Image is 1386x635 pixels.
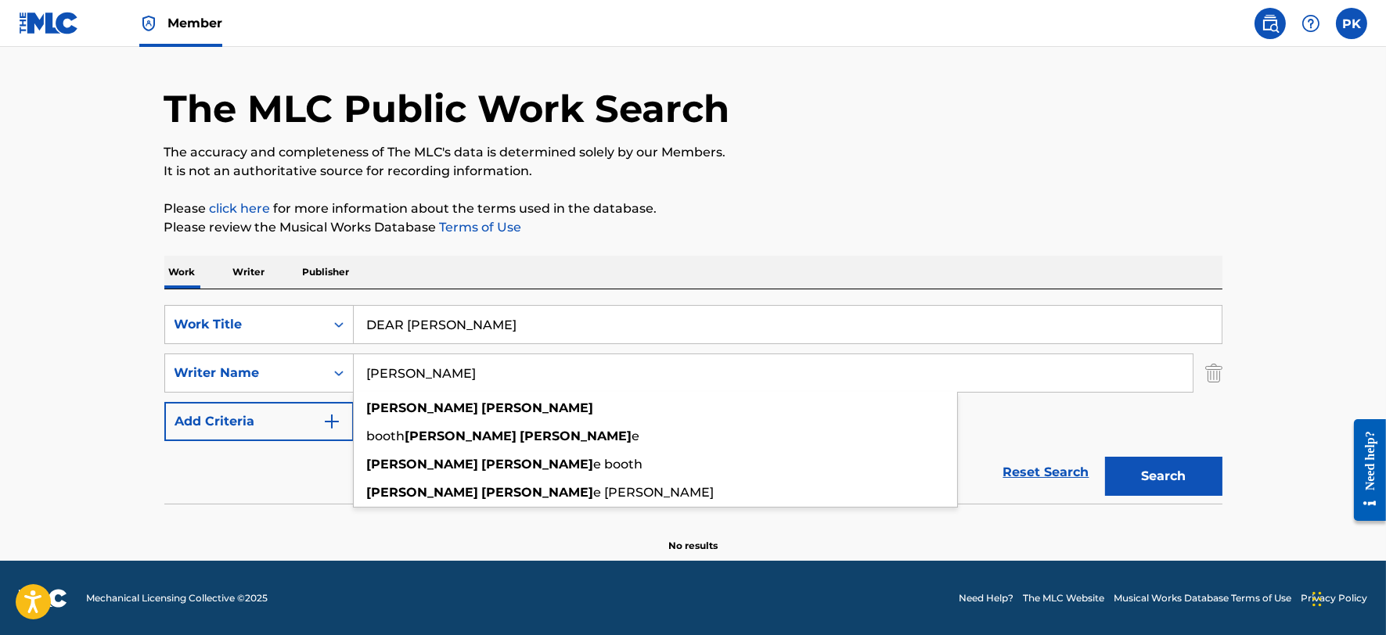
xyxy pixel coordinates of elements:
[167,14,222,32] span: Member
[1261,14,1280,33] img: search
[668,520,718,553] p: No results
[367,400,479,415] strong: [PERSON_NAME]
[367,429,405,443] span: booth
[175,315,315,334] div: Work Title
[139,14,158,33] img: Top Rightsholder
[175,364,315,382] div: Writer Name
[229,256,270,289] p: Writer
[1342,407,1386,533] iframe: Resource Center
[164,218,1222,237] p: Please review the Musical Works Database
[1312,576,1322,622] div: Drag
[1255,8,1286,39] a: Public Search
[959,591,1013,605] a: Need Help?
[1105,457,1222,496] button: Search
[437,220,522,235] a: Terms of Use
[164,199,1222,218] p: Please for more information about the terms used in the database.
[482,457,594,472] strong: [PERSON_NAME]
[482,485,594,500] strong: [PERSON_NAME]
[520,429,632,443] strong: [PERSON_NAME]
[164,143,1222,162] p: The accuracy and completeness of The MLC's data is determined solely by our Members.
[995,455,1097,490] a: Reset Search
[210,201,271,216] a: click here
[86,591,268,605] span: Mechanical Licensing Collective © 2025
[298,256,355,289] p: Publisher
[405,429,517,443] strong: [PERSON_NAME]
[1205,353,1222,393] img: Delete Criterion
[1114,591,1291,605] a: Musical Works Database Terms of Use
[19,589,67,608] img: logo
[19,12,79,34] img: MLC Logo
[1023,591,1104,605] a: The MLC Website
[164,85,730,132] h1: The MLC Public Work Search
[482,400,594,415] strong: [PERSON_NAME]
[322,412,341,431] img: 9d2ae6d4665cec9f34b9.svg
[594,485,715,500] span: e [PERSON_NAME]
[1295,8,1327,39] div: Help
[164,402,354,441] button: Add Criteria
[367,485,479,500] strong: [PERSON_NAME]
[1308,560,1386,635] iframe: Chat Widget
[164,305,1222,504] form: Search Form
[164,256,200,289] p: Work
[594,457,643,472] span: e booth
[632,429,640,443] span: e
[1301,14,1320,33] img: help
[1336,8,1367,39] div: User Menu
[164,162,1222,181] p: It is not an authoritative source for recording information.
[1301,591,1367,605] a: Privacy Policy
[367,457,479,472] strong: [PERSON_NAME]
